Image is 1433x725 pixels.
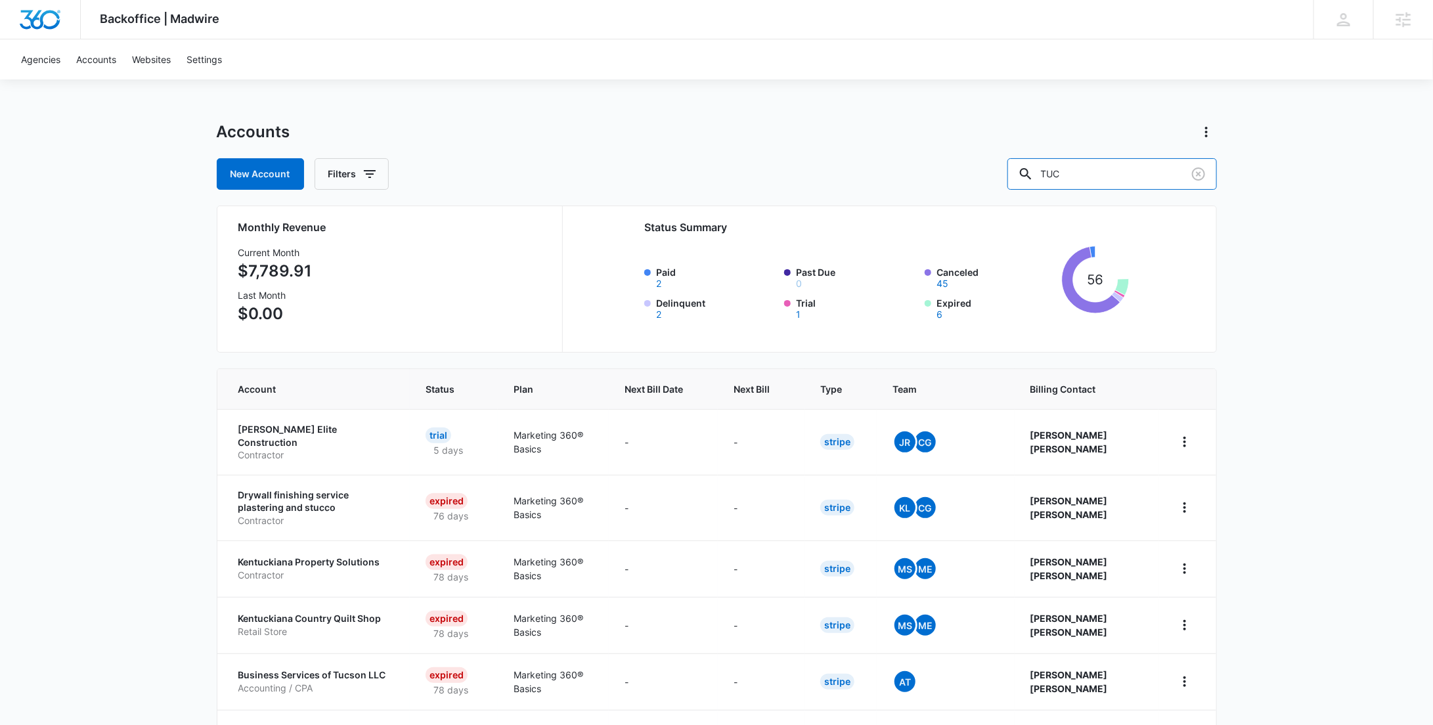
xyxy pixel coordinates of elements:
strong: [PERSON_NAME] [PERSON_NAME] [1030,613,1108,638]
p: Marketing 360® Basics [514,428,592,456]
span: At [894,671,915,692]
button: Filters [315,158,389,190]
button: home [1174,497,1195,518]
button: Actions [1196,121,1217,143]
span: ME [915,615,936,636]
a: Agencies [13,39,68,79]
strong: [PERSON_NAME] [PERSON_NAME] [1030,556,1108,581]
a: Accounts [68,39,124,79]
a: Settings [179,39,230,79]
a: Drywall finishing service plastering and stuccoContractor [238,489,395,527]
td: - [609,409,718,475]
p: Drywall finishing service plastering and stucco [238,489,395,514]
span: Account [238,382,376,396]
button: home [1174,671,1195,692]
span: CG [915,431,936,452]
button: Canceled [937,279,948,288]
span: JR [894,431,915,452]
span: Plan [514,382,592,396]
a: [PERSON_NAME] Elite ConstructionContractor [238,423,395,462]
p: Kentuckiana Country Quilt Shop [238,612,395,625]
label: Trial [796,296,917,319]
td: - [718,409,805,475]
p: Contractor [238,569,395,582]
p: 78 days [426,570,476,584]
td: - [609,540,718,597]
div: Stripe [820,674,854,690]
p: [PERSON_NAME] Elite Construction [238,423,395,449]
td: - [718,597,805,653]
button: home [1174,615,1195,636]
button: Paid [656,279,661,288]
h1: Accounts [217,122,290,142]
p: 5 days [426,443,471,457]
div: Expired [426,611,468,626]
span: CG [915,497,936,518]
p: Marketing 360® Basics [514,555,592,582]
div: Stripe [820,434,854,450]
a: Kentuckiana Country Quilt ShopRetail Store [238,612,395,638]
button: home [1174,431,1195,452]
td: - [718,540,805,597]
button: Expired [937,310,942,319]
p: Contractor [238,514,395,527]
a: Kentuckiana Property SolutionsContractor [238,556,395,581]
p: Retail Store [238,625,395,638]
p: 78 days [426,626,476,640]
p: Marketing 360® Basics [514,494,592,521]
span: Team [893,382,980,396]
td: - [718,475,805,540]
strong: [PERSON_NAME] [PERSON_NAME] [1030,429,1108,454]
h2: Monthly Revenue [238,219,546,235]
h2: Status Summary [644,219,1130,235]
td: - [609,475,718,540]
strong: [PERSON_NAME] [PERSON_NAME] [1030,669,1108,694]
p: Kentuckiana Property Solutions [238,556,395,569]
a: New Account [217,158,304,190]
button: Delinquent [656,310,661,319]
td: - [609,653,718,710]
div: Stripe [820,617,854,633]
div: Expired [426,667,468,683]
span: KL [894,497,915,518]
span: MS [894,558,915,579]
span: Next Bill [734,382,770,396]
label: Canceled [937,265,1057,288]
span: ME [915,558,936,579]
p: 76 days [426,509,476,523]
h3: Last Month [238,288,313,302]
td: - [718,653,805,710]
p: 78 days [426,683,476,697]
a: Websites [124,39,179,79]
strong: [PERSON_NAME] [PERSON_NAME] [1030,495,1108,520]
a: Business Services of Tucson LLCAccounting / CPA [238,669,395,694]
div: Expired [426,554,468,570]
button: Clear [1188,164,1209,185]
p: Accounting / CPA [238,682,395,695]
input: Search [1007,158,1217,190]
span: Next Bill Date [625,382,683,396]
label: Delinquent [656,296,777,319]
span: Status [426,382,463,396]
p: $0.00 [238,302,313,326]
h3: Current Month [238,246,313,259]
label: Expired [937,296,1057,319]
span: MS [894,615,915,636]
span: Type [820,382,842,396]
div: Expired [426,493,468,509]
p: Marketing 360® Basics [514,668,592,695]
p: Business Services of Tucson LLC [238,669,395,682]
div: Trial [426,428,451,443]
td: - [609,597,718,653]
p: $7,789.91 [238,259,313,283]
tspan: 56 [1088,271,1104,288]
div: Stripe [820,500,854,516]
span: Billing Contact [1030,382,1143,396]
span: Backoffice | Madwire [100,12,220,26]
p: Contractor [238,449,395,462]
button: home [1174,558,1195,579]
div: Stripe [820,561,854,577]
p: Marketing 360® Basics [514,611,592,639]
label: Past Due [796,265,917,288]
label: Paid [656,265,777,288]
